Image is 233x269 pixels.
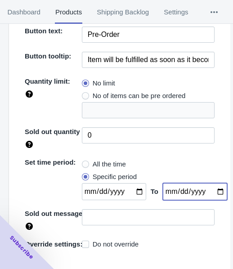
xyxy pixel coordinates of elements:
span: Sold out message: [25,210,85,217]
span: Set time period: [25,158,76,166]
span: Do not override [93,240,139,249]
span: To [151,188,158,195]
span: Sold out quantity [25,128,80,135]
button: More tabs [196,0,233,24]
span: No limit [93,79,115,88]
span: Shipping Backlog [97,0,149,24]
span: Subscribe [8,234,35,261]
span: All the time [93,160,126,169]
span: Button text: [25,27,63,35]
span: Quantity limit: [25,77,70,85]
span: No of items can be pre ordered [93,91,186,100]
span: Dashboard [7,0,40,24]
span: Specific period [93,172,137,181]
span: Products [55,0,82,24]
span: Settings [164,0,188,24]
span: Button tooltip: [25,52,71,60]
